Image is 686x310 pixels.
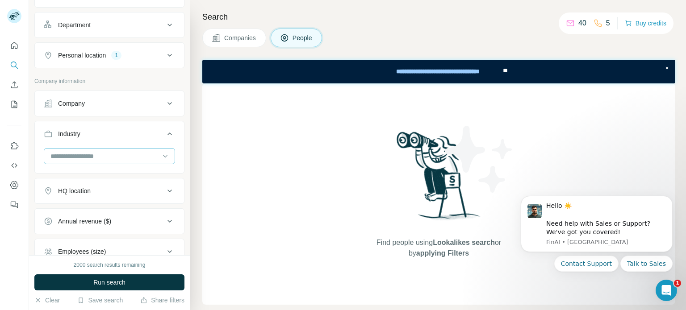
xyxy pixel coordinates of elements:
span: 1 [674,280,681,287]
div: Personal location [58,51,106,60]
div: Industry [58,129,80,138]
div: Company [58,99,85,108]
div: Department [58,21,91,29]
button: Buy credits [625,17,666,29]
div: Employees (size) [58,247,106,256]
button: Quick start [7,37,21,54]
img: Surfe Illustration - Woman searching with binoculars [393,129,485,229]
button: Share filters [140,296,184,305]
button: Search [7,57,21,73]
button: My lists [7,96,21,112]
span: applying Filters [416,249,469,257]
button: Industry [35,123,184,148]
button: Department [35,14,184,36]
img: Surfe Illustration - Stars [439,119,519,199]
div: Annual revenue ($) [58,217,111,226]
span: Companies [224,33,257,42]
button: Personal location1 [35,45,184,66]
button: Run search [34,274,184,290]
h4: Search [202,11,675,23]
button: Use Surfe API [7,157,21,174]
iframe: Intercom live chat [656,280,677,301]
button: Employees (size) [35,241,184,262]
span: People [293,33,313,42]
p: 5 [606,18,610,29]
button: Company [35,93,184,114]
span: Lookalikes search [433,239,495,246]
span: Find people using or by [367,237,510,259]
div: 2000 search results remaining [74,261,146,269]
div: 1 [111,51,121,59]
button: Enrich CSV [7,77,21,93]
button: Feedback [7,197,21,213]
button: Dashboard [7,177,21,193]
button: Use Surfe on LinkedIn [7,138,21,154]
iframe: Banner [202,60,675,83]
p: 40 [578,18,586,29]
button: Annual revenue ($) [35,211,184,232]
div: HQ location [58,186,91,195]
button: Save search [77,296,123,305]
iframe: Intercom notifications mensaje [507,185,686,306]
button: Clear [34,296,60,305]
p: Company information [34,77,184,85]
button: HQ location [35,180,184,202]
span: Run search [93,278,125,287]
